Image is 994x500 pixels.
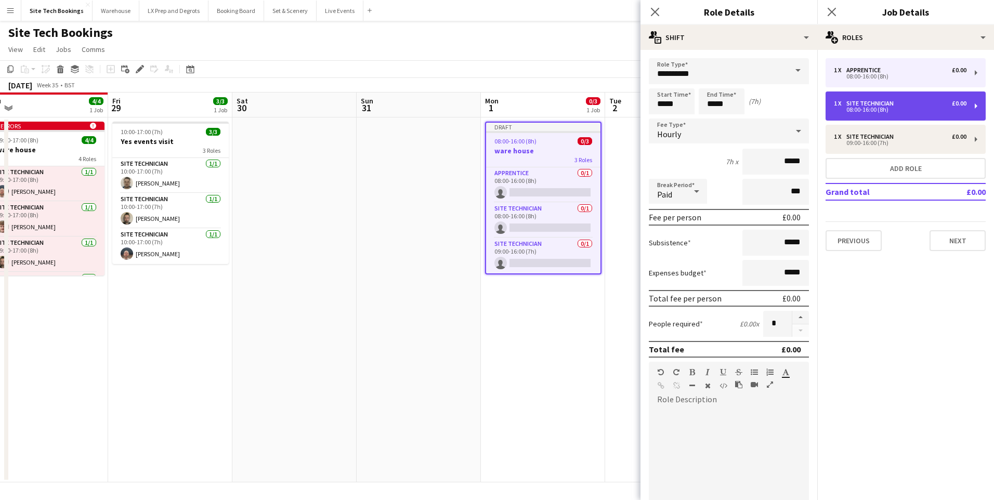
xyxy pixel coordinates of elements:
button: Paste as plain text [735,380,742,389]
div: [DATE] [8,80,32,90]
button: Insert video [751,380,758,389]
div: 1 x [834,133,846,140]
button: Increase [792,311,809,324]
button: Strikethrough [735,368,742,376]
span: Sun [361,96,373,106]
app-card-role: Site Technician1/110:00-17:00 (7h)[PERSON_NAME] [112,229,229,264]
div: Roles [817,25,994,50]
button: Underline [720,368,727,376]
app-job-card: 10:00-17:00 (7h)3/3Yes events visit3 RolesSite Technician1/110:00-17:00 (7h)[PERSON_NAME]Site Tec... [112,122,229,264]
div: 1 Job [89,106,103,114]
span: Fri [112,96,121,106]
button: Ordered List [766,368,774,376]
h3: Yes events visit [112,137,229,146]
button: Undo [657,368,664,376]
div: £0.00 [952,133,966,140]
span: Jobs [56,45,71,54]
button: LX Prep and Degrots [139,1,208,21]
label: Subsistence [649,238,691,247]
button: Bold [688,368,696,376]
button: Fullscreen [766,380,774,389]
span: 0/3 [578,137,592,145]
span: 3 Roles [574,156,592,164]
span: 2 [608,102,621,114]
app-job-card: Draft08:00-16:00 (8h)0/3ware house3 RolesApprentice0/108:00-16:00 (8h) Site Technician0/108:00-16... [485,122,601,274]
div: Total fee per person [649,293,722,304]
div: £0.00 [952,67,966,74]
div: BST [64,81,75,89]
button: Booking Board [208,1,264,21]
div: £0.00 [782,293,801,304]
button: Next [930,230,986,251]
button: Add role [826,158,986,179]
span: 0/3 [586,97,600,105]
div: Total fee [649,344,684,354]
div: £0.00 [782,212,801,222]
span: 3/3 [206,128,220,136]
div: 1 x [834,67,846,74]
div: £0.00 [781,344,801,354]
span: 08:00-16:00 (8h) [494,137,537,145]
span: Paid [657,189,672,200]
span: 30 [235,102,248,114]
span: Hourly [657,129,681,139]
div: Draft [486,123,600,131]
div: 1 x [834,100,846,107]
span: 3 Roles [203,147,220,154]
span: 1 [483,102,499,114]
h3: Job Details [817,5,994,19]
div: Fee per person [649,212,701,222]
a: View [4,43,27,56]
h3: ware house [486,146,600,155]
span: Week 35 [34,81,60,89]
app-card-role: Site Technician0/108:00-16:00 (8h) [486,203,600,238]
label: Expenses budget [649,268,707,278]
div: 1 Job [586,106,600,114]
h3: Role Details [640,5,817,19]
div: 08:00-16:00 (8h) [834,107,966,112]
div: 09:00-16:00 (7h) [834,140,966,146]
span: Comms [82,45,105,54]
button: Site Tech Bookings [21,1,93,21]
span: 29 [111,102,121,114]
app-card-role: Site Technician0/109:00-16:00 (7h) [486,238,600,273]
button: Horizontal Line [688,381,696,390]
span: Mon [485,96,499,106]
div: Apprentice [846,67,885,74]
app-card-role: Site Technician1/110:00-17:00 (7h)[PERSON_NAME] [112,193,229,229]
span: View [8,45,23,54]
span: 3/3 [213,97,228,105]
td: Grand total [826,183,936,200]
div: Shift [640,25,817,50]
div: £0.00 x [740,319,759,328]
span: 10:00-17:00 (7h) [121,128,163,136]
button: Unordered List [751,368,758,376]
span: 31 [359,102,373,114]
div: Site Technician [846,133,898,140]
span: Tue [609,96,621,106]
div: 1 Job [214,106,227,114]
div: 7h x [726,157,738,166]
app-card-role: Site Technician1/110:00-17:00 (7h)[PERSON_NAME] [112,158,229,193]
button: Italic [704,368,711,376]
button: Previous [826,230,882,251]
a: Edit [29,43,49,56]
span: Sat [237,96,248,106]
app-card-role: Apprentice0/108:00-16:00 (8h) [486,167,600,203]
label: People required [649,319,703,328]
button: Text Color [782,368,789,376]
a: Comms [77,43,109,56]
button: HTML Code [720,381,727,390]
div: (7h) [749,97,761,106]
button: Clear Formatting [704,381,711,390]
span: 4/4 [89,97,103,105]
span: 4 Roles [79,155,96,163]
button: Live Events [317,1,363,21]
a: Jobs [51,43,75,56]
div: 08:00-16:00 (8h) [834,74,966,79]
div: Site Technician [846,100,898,107]
button: Redo [673,368,680,376]
button: Set & Scenery [264,1,317,21]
